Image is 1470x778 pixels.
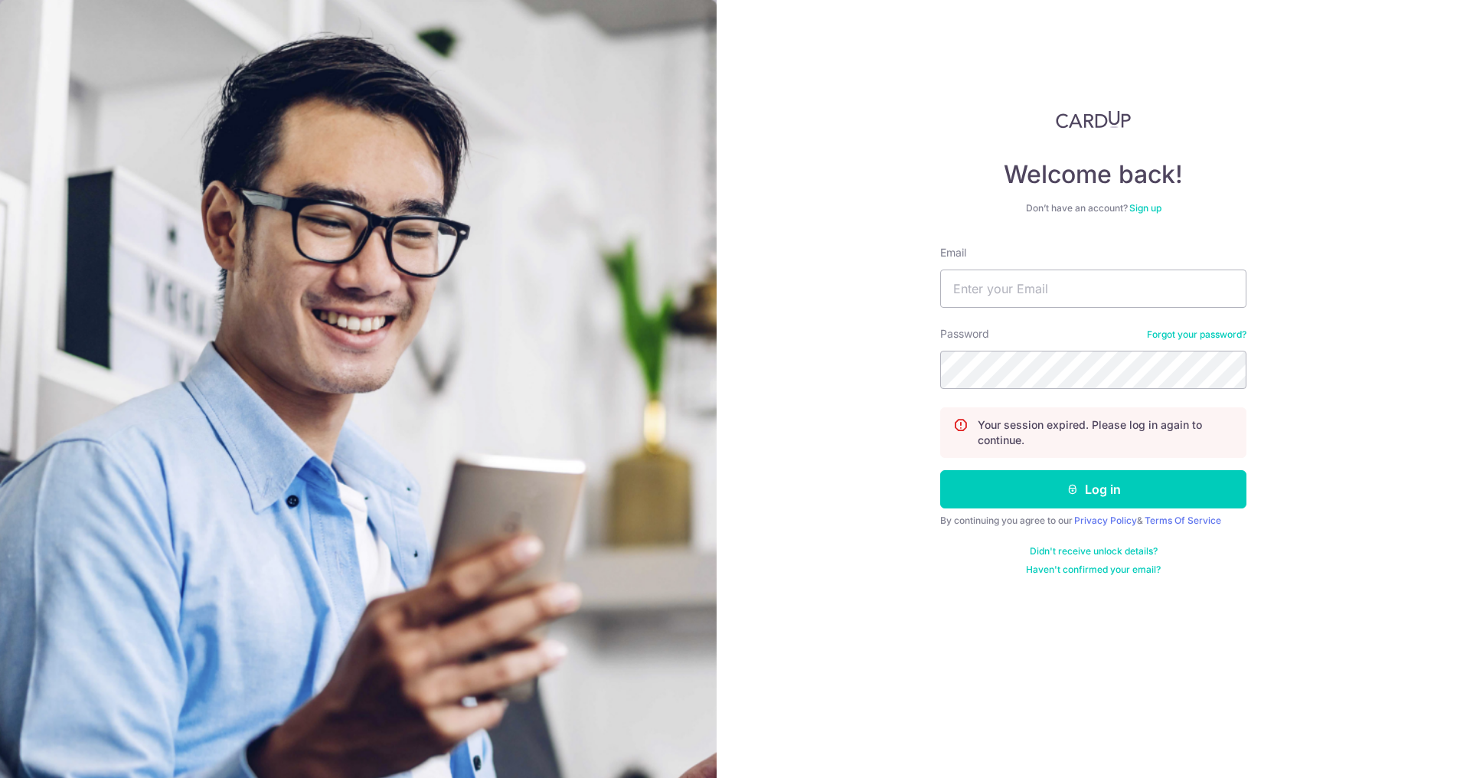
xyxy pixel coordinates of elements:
[940,470,1246,508] button: Log in
[1147,329,1246,341] a: Forgot your password?
[978,417,1233,448] p: Your session expired. Please log in again to continue.
[940,515,1246,527] div: By continuing you agree to our &
[940,202,1246,214] div: Don’t have an account?
[940,245,966,260] label: Email
[1030,545,1158,557] a: Didn't receive unlock details?
[1145,515,1221,526] a: Terms Of Service
[940,159,1246,190] h4: Welcome back!
[940,326,989,342] label: Password
[1074,515,1137,526] a: Privacy Policy
[1026,564,1161,576] a: Haven't confirmed your email?
[1056,110,1131,129] img: CardUp Logo
[940,270,1246,308] input: Enter your Email
[1129,202,1161,214] a: Sign up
